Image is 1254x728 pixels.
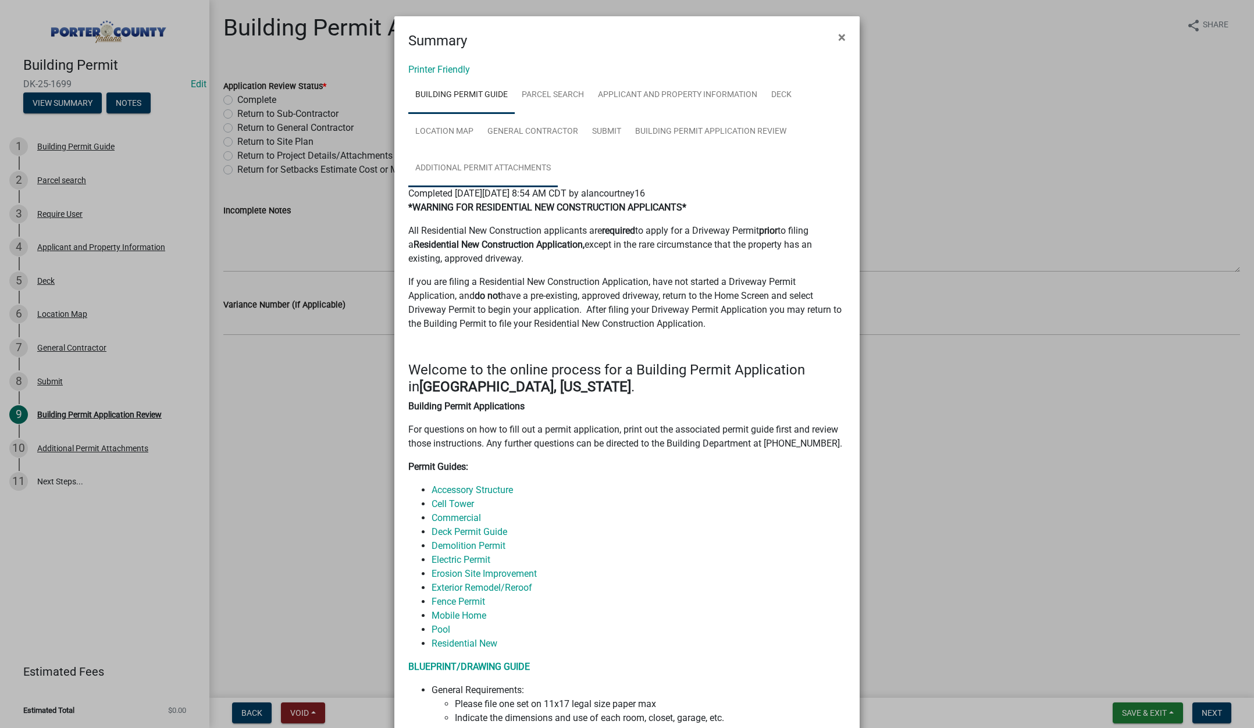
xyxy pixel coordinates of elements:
strong: Residential New Construction Application, [414,239,585,250]
button: Close [829,21,855,53]
a: Building Permit Application Review [628,113,793,151]
a: Exterior Remodel/Reroof [432,582,532,593]
a: BLUEPRINT/DRAWING GUIDE [408,661,530,672]
a: Erosion Site Improvement [432,568,537,579]
a: Demolition Permit [432,540,505,551]
li: Please file one set on 11x17 legal size paper max [455,697,846,711]
a: General Contractor [480,113,585,151]
a: Fence Permit [432,596,485,607]
a: Building Permit Guide [408,77,515,114]
span: × [838,29,846,45]
a: Accessory Structure [432,484,513,495]
h4: Welcome to the online process for a Building Permit Application in . [408,362,846,395]
a: Mobile Home [432,610,486,621]
a: Parcel search [515,77,591,114]
strong: *WARNING FOR RESIDENTIAL NEW CONSTRUCTION APPLICANTS* [408,202,686,213]
a: Residential New [432,638,497,649]
p: For questions on how to fill out a permit application, print out the associated permit guide firs... [408,423,846,451]
strong: Building Permit Applications [408,401,525,412]
strong: [GEOGRAPHIC_DATA], [US_STATE] [419,379,631,395]
a: Additional Permit Attachments [408,150,558,187]
strong: prior [759,225,778,236]
li: General Requirements: [432,683,846,725]
a: Printer Friendly [408,64,470,75]
li: Indicate the dimensions and use of each room, closet, garage, etc. [455,711,846,725]
strong: required [602,225,635,236]
a: Electric Permit [432,554,490,565]
strong: Permit Guides: [408,461,468,472]
a: Deck Permit Guide [432,526,507,537]
h4: Summary [408,30,467,51]
a: Commercial [432,512,481,523]
a: Applicant and Property Information [591,77,764,114]
a: Pool [432,624,450,635]
strong: do not [475,290,501,301]
a: Location Map [408,113,480,151]
span: Completed [DATE][DATE] 8:54 AM CDT by alancourtney16 [408,188,645,199]
a: Cell Tower [432,498,474,509]
p: All Residential New Construction applicants are to apply for a Driveway Permit to filing a except... [408,224,846,266]
a: Deck [764,77,799,114]
p: If you are filing a Residential New Construction Application, have not started a Driveway Permit ... [408,275,846,331]
a: Submit [585,113,628,151]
